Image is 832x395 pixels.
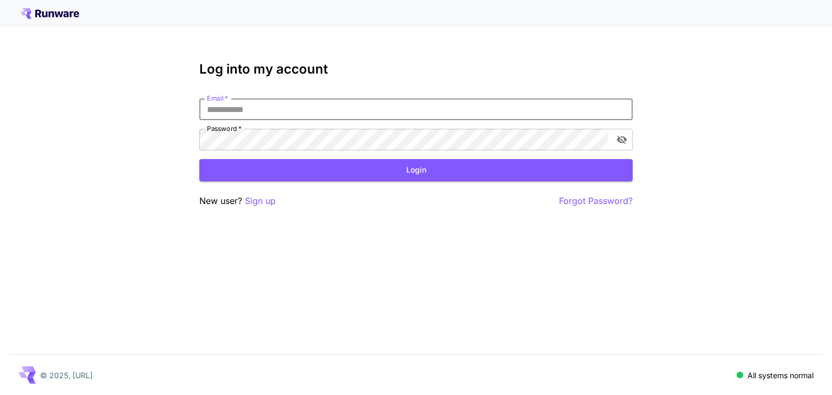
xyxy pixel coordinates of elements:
label: Password [207,124,242,133]
h3: Log into my account [199,62,633,77]
p: © 2025, [URL] [40,370,93,381]
button: Login [199,159,633,181]
label: Email [207,94,228,103]
button: Sign up [245,194,276,208]
button: toggle password visibility [612,130,632,149]
p: All systems normal [747,370,814,381]
button: Forgot Password? [559,194,633,208]
p: New user? [199,194,276,208]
